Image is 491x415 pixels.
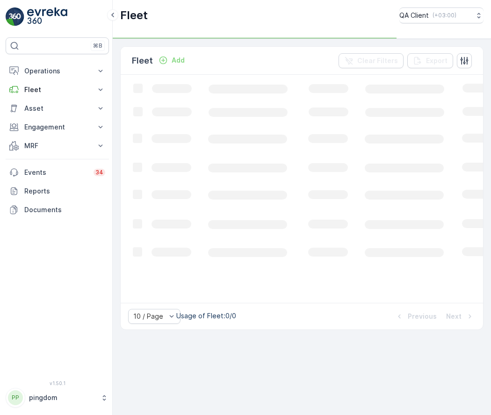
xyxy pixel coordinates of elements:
[339,53,404,68] button: Clear Filters
[394,311,438,322] button: Previous
[6,99,109,118] button: Asset
[24,205,105,215] p: Documents
[24,141,90,150] p: MRF
[172,56,185,65] p: Add
[24,168,88,177] p: Events
[95,169,103,176] p: 34
[446,312,462,321] p: Next
[29,393,96,402] p: pingdom
[24,66,90,76] p: Operations
[426,56,448,65] p: Export
[132,54,153,67] p: Fleet
[6,182,109,200] a: Reports
[6,200,109,219] a: Documents
[6,388,109,408] button: PPpingdom
[6,163,109,182] a: Events34
[8,390,23,405] div: PP
[24,85,90,94] p: Fleet
[6,136,109,155] button: MRF
[399,11,429,20] p: QA Client
[27,7,67,26] img: logo_light-DOdMpM7g.png
[445,311,476,322] button: Next
[24,104,90,113] p: Asset
[155,55,188,66] button: Add
[24,186,105,196] p: Reports
[6,62,109,80] button: Operations
[6,7,24,26] img: logo
[93,42,102,50] p: ⌘B
[24,122,90,132] p: Engagement
[433,12,456,19] p: ( +03:00 )
[408,312,437,321] p: Previous
[6,118,109,136] button: Engagement
[357,56,398,65] p: Clear Filters
[120,8,148,23] p: Fleet
[6,380,109,386] span: v 1.50.1
[6,80,109,99] button: Fleet
[407,53,453,68] button: Export
[176,311,236,321] p: Usage of Fleet : 0/0
[399,7,484,23] button: QA Client(+03:00)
